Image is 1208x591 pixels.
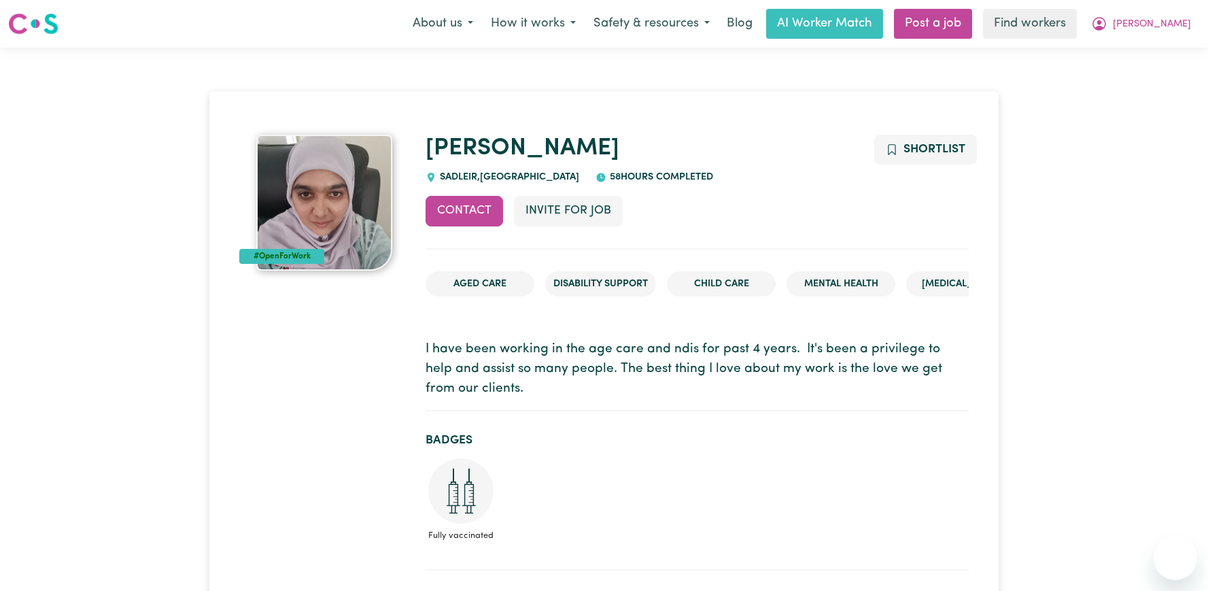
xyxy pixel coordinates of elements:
[1154,537,1197,580] iframe: Button to launch messaging window
[903,143,965,155] span: Shortlist
[1082,10,1200,38] button: My Account
[719,9,761,39] a: Blog
[404,10,482,38] button: About us
[426,271,534,297] li: Aged Care
[8,12,58,36] img: Careseekers logo
[436,172,579,182] span: SADLEIR , [GEOGRAPHIC_DATA]
[874,135,977,165] button: Add to shortlist
[766,9,883,39] a: AI Worker Match
[667,271,776,297] li: Child care
[426,340,968,399] p: I have been working in the age care and ndis for past 4 years. It's been a privilege to help and ...
[426,137,619,161] a: [PERSON_NAME]
[239,249,324,264] div: #OpenForWork
[426,433,968,448] h2: Badges
[983,9,1077,39] a: Find workers
[585,10,719,38] button: Safety & resources
[8,8,58,39] a: Careseekers logo
[906,271,1015,297] li: [MEDICAL_DATA]
[239,135,409,271] a: YASREEN 's profile picture'#OpenForWork
[482,10,585,38] button: How it works
[894,9,972,39] a: Post a job
[426,524,496,547] span: Fully vaccinated
[545,271,656,297] li: Disability Support
[514,196,623,226] button: Invite for Job
[426,196,503,226] button: Contact
[428,458,494,524] img: Care and support worker has received 2 doses of COVID-19 vaccine
[256,135,392,271] img: YASREEN
[606,172,713,182] span: 58 hours completed
[787,271,895,297] li: Mental Health
[1113,17,1191,32] span: [PERSON_NAME]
